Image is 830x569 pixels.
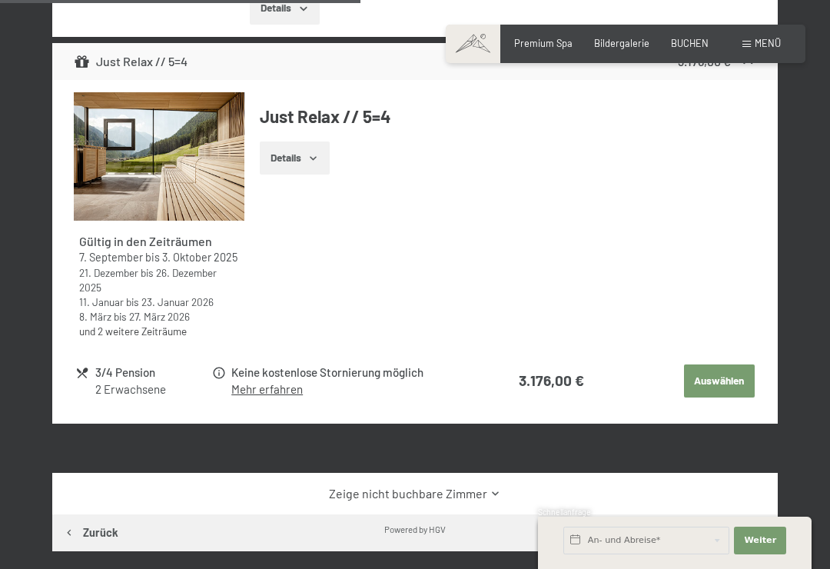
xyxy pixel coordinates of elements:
span: Schnellanfrage [538,507,591,517]
a: Zeige nicht buchbare Zimmer [74,485,755,502]
time: 21.12.2025 [79,266,138,279]
time: 08.03.2026 [79,310,111,323]
time: 07.09.2025 [79,251,143,264]
div: bis [79,294,240,309]
time: 27.03.2026 [129,310,190,323]
button: Auswählen [684,364,755,398]
div: 3/4 Pension [95,364,211,381]
div: 2 Erwachsene [95,381,211,398]
img: mss_renderimg.php [74,92,244,220]
div: Just Relax // 5=4 [74,52,188,71]
a: und 2 weitere Zeiträume [79,324,187,338]
time: 11.01.2026 [79,295,124,308]
div: bis [79,265,240,294]
div: Keine kostenlose Stornierung möglich [231,364,482,381]
button: Weiter [734,527,786,554]
time: 03.10.2025 [162,251,237,264]
a: Mehr erfahren [231,382,303,396]
div: Just Relax // 5=43.176,00 € [52,43,778,80]
div: bis [79,250,240,265]
strong: Gültig in den Zeiträumen [79,234,212,248]
time: 26.12.2025 [79,266,217,294]
a: Premium Spa [514,37,573,49]
button: Details [260,141,330,175]
a: Bildergalerie [594,37,649,49]
span: Menü [755,37,781,49]
div: bis [79,309,240,324]
strong: 3.176,00 € [519,371,584,389]
a: BUCHEN [671,37,709,49]
span: Weiter [744,534,776,547]
button: Zurück [52,514,129,551]
time: 23.01.2026 [141,295,214,308]
h4: Just Relax // 5=4 [260,105,756,128]
div: Powered by HGV [384,523,446,535]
